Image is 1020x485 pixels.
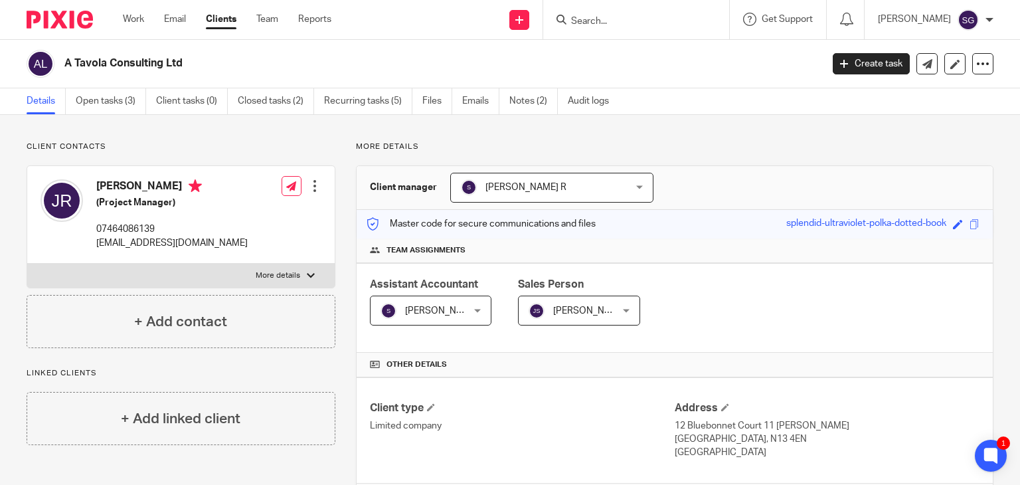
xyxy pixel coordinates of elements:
img: svg%3E [461,179,477,195]
h5: (Project Manager) [96,196,248,209]
span: Assistant Accountant [370,279,478,290]
input: Search [570,16,689,28]
span: Team assignments [386,245,466,256]
a: Email [164,13,186,26]
p: Client contacts [27,142,335,152]
p: [GEOGRAPHIC_DATA], N13 4EN [675,433,979,446]
span: Get Support [762,15,813,24]
p: Limited company [370,419,675,433]
a: Reports [298,13,331,26]
span: [PERSON_NAME] R [405,306,486,316]
img: svg%3E [529,303,545,319]
a: Notes (2) [509,88,558,114]
p: [PERSON_NAME] [878,13,951,26]
div: 1 [997,436,1010,450]
a: Clients [206,13,236,26]
h2: A Tavola Consulting Ltd [64,56,663,70]
span: [PERSON_NAME] R [485,183,566,192]
img: svg%3E [41,179,83,222]
p: [GEOGRAPHIC_DATA] [675,446,979,459]
h4: [PERSON_NAME] [96,179,248,196]
a: Details [27,88,66,114]
a: Team [256,13,278,26]
i: Primary [189,179,202,193]
a: Recurring tasks (5) [324,88,412,114]
h4: Client type [370,401,675,415]
img: svg%3E [958,9,979,31]
img: Pixie [27,11,93,29]
a: Files [422,88,452,114]
a: Client tasks (0) [156,88,228,114]
p: Master code for secure communications and files [367,217,596,231]
span: Other details [386,359,447,370]
div: splendid-ultraviolet-polka-dotted-book [786,217,946,232]
h4: + Add linked client [121,409,240,429]
a: Work [123,13,144,26]
span: [PERSON_NAME] [553,306,626,316]
a: Open tasks (3) [76,88,146,114]
p: More details [356,142,993,152]
h4: Address [675,401,979,415]
a: Create task [833,53,910,74]
a: Closed tasks (2) [238,88,314,114]
p: [EMAIL_ADDRESS][DOMAIN_NAME] [96,237,248,250]
h4: + Add contact [134,312,227,332]
span: Sales Person [518,279,584,290]
a: Audit logs [568,88,619,114]
a: Emails [462,88,499,114]
p: 12 Bluebonnet Court 11 [PERSON_NAME] [675,419,979,433]
img: svg%3E [27,50,54,78]
p: More details [256,270,300,281]
img: svg%3E [381,303,396,319]
p: Linked clients [27,368,335,379]
h3: Client manager [370,181,437,194]
p: 07464086139 [96,223,248,236]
